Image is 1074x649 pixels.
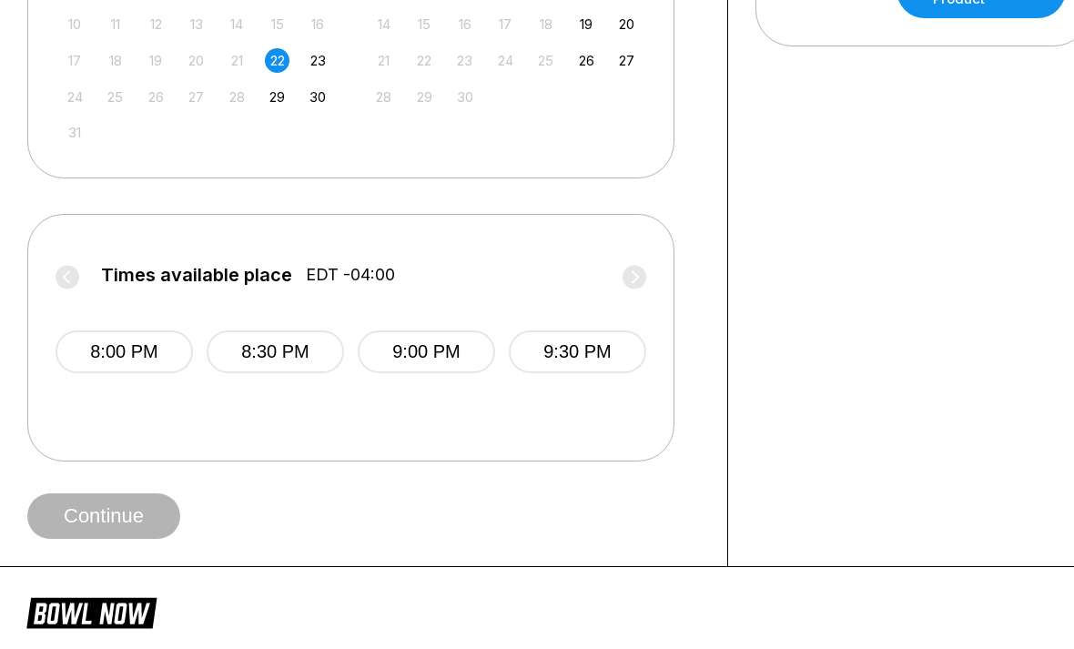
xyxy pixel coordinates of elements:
[412,48,437,73] div: Not available Monday, September 22nd, 2025
[306,265,395,285] span: EDT -04:00
[452,85,477,109] div: Not available Tuesday, September 30th, 2025
[493,48,518,73] div: Not available Wednesday, September 24th, 2025
[306,48,330,73] div: Choose Saturday, August 23rd, 2025
[574,12,599,36] div: Choose Friday, September 19th, 2025
[371,48,396,73] div: Not available Sunday, September 21st, 2025
[533,12,558,36] div: Not available Thursday, September 18th, 2025
[533,48,558,73] div: Not available Thursday, September 25th, 2025
[412,85,437,109] div: Not available Monday, September 29th, 2025
[184,12,208,36] div: Not available Wednesday, August 13th, 2025
[144,85,168,109] div: Not available Tuesday, August 26th, 2025
[225,12,249,36] div: Not available Thursday, August 14th, 2025
[144,48,168,73] div: Not available Tuesday, August 19th, 2025
[103,12,127,36] div: Not available Monday, August 11th, 2025
[358,330,495,373] button: 9:00 PM
[614,48,639,73] div: Choose Saturday, September 27th, 2025
[412,12,437,36] div: Not available Monday, September 15th, 2025
[207,330,344,373] button: 8:30 PM
[509,330,646,373] button: 9:30 PM
[493,12,518,36] div: Not available Wednesday, September 17th, 2025
[56,330,193,373] button: 8:00 PM
[101,265,292,285] span: Times available place
[371,85,396,109] div: Not available Sunday, September 28th, 2025
[63,12,87,36] div: Not available Sunday, August 10th, 2025
[265,12,289,36] div: Not available Friday, August 15th, 2025
[63,120,87,145] div: Not available Sunday, August 31st, 2025
[144,12,168,36] div: Not available Tuesday, August 12th, 2025
[184,85,208,109] div: Not available Wednesday, August 27th, 2025
[225,48,249,73] div: Not available Thursday, August 21st, 2025
[574,48,599,73] div: Choose Friday, September 26th, 2025
[452,12,477,36] div: Not available Tuesday, September 16th, 2025
[225,85,249,109] div: Not available Thursday, August 28th, 2025
[103,85,127,109] div: Not available Monday, August 25th, 2025
[371,12,396,36] div: Not available Sunday, September 14th, 2025
[452,48,477,73] div: Not available Tuesday, September 23rd, 2025
[306,12,330,36] div: Not available Saturday, August 16th, 2025
[614,12,639,36] div: Choose Saturday, September 20th, 2025
[306,85,330,109] div: Choose Saturday, August 30th, 2025
[63,48,87,73] div: Not available Sunday, August 17th, 2025
[184,48,208,73] div: Not available Wednesday, August 20th, 2025
[265,48,289,73] div: Choose Friday, August 22nd, 2025
[103,48,127,73] div: Not available Monday, August 18th, 2025
[63,85,87,109] div: Not available Sunday, August 24th, 2025
[265,85,289,109] div: Choose Friday, August 29th, 2025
